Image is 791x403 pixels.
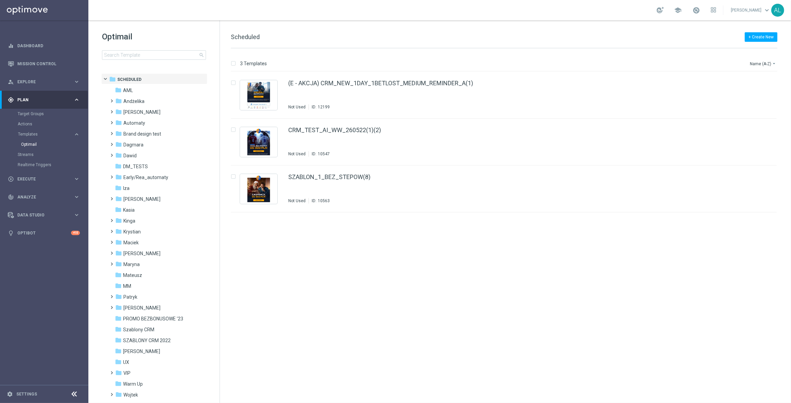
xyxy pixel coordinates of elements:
[730,5,771,15] a: [PERSON_NAME]keyboard_arrow_down
[73,176,80,182] i: keyboard_arrow_right
[115,391,122,398] i: folder
[123,153,137,159] span: Dawid
[288,104,306,110] div: Not Used
[8,37,80,55] div: Dashboard
[242,176,276,202] img: 10563.jpeg
[17,80,73,84] span: Explore
[8,79,73,85] div: Explore
[7,391,13,397] i: settings
[123,185,130,191] span: Iza
[123,218,135,224] span: Kinga
[318,151,330,157] div: 10547
[8,230,14,236] i: lightbulb
[115,98,122,104] i: folder
[115,206,122,213] i: folder
[309,151,330,157] div: ID:
[71,231,80,235] div: +10
[123,316,183,322] span: PROMO BEZBONUSOWE '23
[18,132,67,136] span: Templates
[115,108,122,115] i: folder
[7,230,80,236] button: lightbulb Optibot +10
[123,109,160,115] span: Antoni L.
[18,160,88,170] div: Realtime Triggers
[73,78,80,85] i: keyboard_arrow_right
[8,79,14,85] i: person_search
[123,250,160,257] span: Marcin G.
[674,6,682,14] span: school
[123,305,160,311] span: Piotr G.
[8,194,14,200] i: track_changes
[21,139,88,150] div: Optimail
[745,32,777,42] button: + Create New
[115,271,122,278] i: folder
[123,131,161,137] span: Brand design test
[18,121,71,127] a: Actions
[18,119,88,129] div: Actions
[231,33,260,40] span: Scheduled
[16,392,37,396] a: Settings
[7,194,80,200] div: track_changes Analyze keyboard_arrow_right
[115,261,122,267] i: folder
[8,212,73,218] div: Data Studio
[123,196,160,202] span: Kamil N.
[123,283,131,289] span: MM
[115,380,122,387] i: folder
[17,195,73,199] span: Analyze
[771,61,777,66] i: arrow_drop_down
[18,132,80,137] button: Templates keyboard_arrow_right
[115,228,122,235] i: folder
[123,174,168,180] span: Early/Rea_automaty
[115,119,122,126] i: folder
[288,198,306,204] div: Not Used
[115,282,122,289] i: folder
[115,195,122,202] i: folder
[123,163,148,170] span: DM_TESTS
[115,130,122,137] i: folder
[73,97,80,103] i: keyboard_arrow_right
[115,87,122,93] i: folder
[7,97,80,103] button: gps_fixed Plan keyboard_arrow_right
[123,261,140,267] span: Maryna
[115,185,122,191] i: folder
[242,129,276,155] img: 10547.jpeg
[318,104,330,110] div: 12199
[115,293,122,300] i: folder
[115,141,122,148] i: folder
[224,119,790,165] div: Press SPACE to select this row.
[123,87,133,93] span: AML
[8,55,80,73] div: Mission Control
[115,239,122,246] i: folder
[21,142,71,147] a: Optimail
[8,97,14,103] i: gps_fixed
[199,52,204,58] span: search
[7,43,80,49] div: equalizer Dashboard
[7,212,80,218] button: Data Studio keyboard_arrow_right
[123,272,142,278] span: Mateusz
[123,294,137,300] span: Patryk
[763,6,771,14] span: keyboard_arrow_down
[18,162,71,168] a: Realtime Triggers
[18,109,88,119] div: Target Groups
[123,370,131,376] span: VIP
[288,127,381,133] a: CRM_TEST_AI_WW_260522(1)(2)
[123,348,160,354] span: Tomek K.
[18,111,71,117] a: Target Groups
[224,72,790,119] div: Press SPACE to select this row.
[102,50,206,60] input: Search Template
[115,358,122,365] i: folder
[8,43,14,49] i: equalizer
[115,304,122,311] i: folder
[123,229,141,235] span: Krystian
[123,240,139,246] span: Maciek
[73,131,80,138] i: keyboard_arrow_right
[123,207,135,213] span: Kasia
[115,163,122,170] i: folder
[309,104,330,110] div: ID:
[17,55,80,73] a: Mission Control
[17,213,73,217] span: Data Studio
[7,79,80,85] button: person_search Explore keyboard_arrow_right
[123,327,154,333] span: Szablony CRM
